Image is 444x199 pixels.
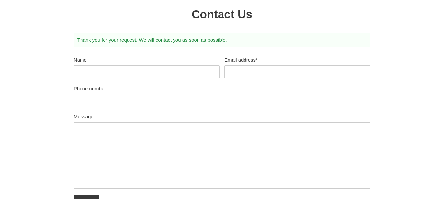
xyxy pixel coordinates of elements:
[77,37,227,43] font: Thank you for your request. We will contact you as soon as possible.
[74,86,106,91] font: Phone number
[74,8,370,21] h1: Contact Us
[74,57,87,63] font: Name
[224,57,256,63] font: Email address
[74,114,94,119] font: Message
